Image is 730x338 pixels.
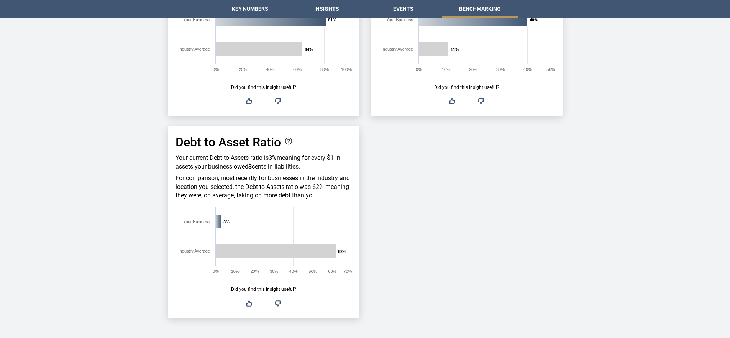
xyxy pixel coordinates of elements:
text: 0% [416,67,422,72]
div: Chart. Highcharts interactive chart. [176,203,352,279]
svg: Interactive chart [176,1,352,77]
text: Your Business [183,17,210,22]
text: 0% [213,269,219,274]
svg: Interactive chart [176,203,352,279]
text: 70% [343,269,352,274]
text: 20% [250,269,259,274]
text: Your Business [386,17,413,22]
text: 50% [308,269,317,274]
text: 64% [305,47,313,52]
button: this information was not useful [267,94,289,108]
text: 40% [289,269,297,274]
p: Did you find this insight useful? [231,286,296,293]
strong: 3 [248,163,252,170]
button: this information was useful [238,94,260,108]
text: 40% [523,67,532,72]
text: 40% [530,18,538,22]
text: 0% [213,67,219,72]
text: 100% [341,67,351,72]
rect: Your Business, 81. [215,12,326,26]
figure: Debt to Asset Ratio [176,134,352,311]
div: Chart. Highcharts interactive chart. [379,1,555,77]
text: 20% [469,67,477,72]
text: 62% [338,249,346,254]
text: 30% [270,269,278,274]
rect: Industry Average, 64. [215,42,302,56]
div: Chart. Highcharts interactive chart. [176,1,352,77]
svg: Interactive chart [379,1,555,77]
text: 50% [546,67,555,72]
text: 11% [451,47,459,52]
button: this information was useful [441,94,463,108]
text: Industry Average [381,47,413,51]
rect: Your Business, 3. [215,215,221,229]
button: this information was not useful [267,296,289,311]
text: 10% [441,67,450,72]
strong: 3% [269,154,277,161]
text: Industry Average [178,47,210,51]
text: 81% [328,18,336,22]
text: Your Business [183,219,210,224]
button: Calculation explanation [285,137,292,146]
text: 60% [328,269,336,274]
p: Did you find this insight useful? [231,84,296,91]
text: 80% [320,67,328,72]
rect: Your Business, 40. [418,12,527,26]
h3: Debt to Asset Ratio [176,134,281,151]
text: 30% [496,67,504,72]
rect: Industry Average, 62. [215,244,336,258]
text: Industry Average [178,249,210,253]
button: this information was not useful [470,94,492,108]
rect: Industry Average, 11. [418,42,448,56]
button: this information was useful [238,296,260,311]
p: Your current Debt-to-Assets ratio is meaning for every $1 in assets your business owed cents in l... [176,154,352,171]
text: 40% [266,67,274,72]
p: For comparison, most recently for businesses in the industry and location you selected, the Debt-... [176,174,352,200]
text: 3% [223,220,230,224]
text: 20% [238,67,247,72]
text: 10% [231,269,239,274]
p: Did you find this insight useful? [434,84,499,91]
text: 60% [293,67,301,72]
